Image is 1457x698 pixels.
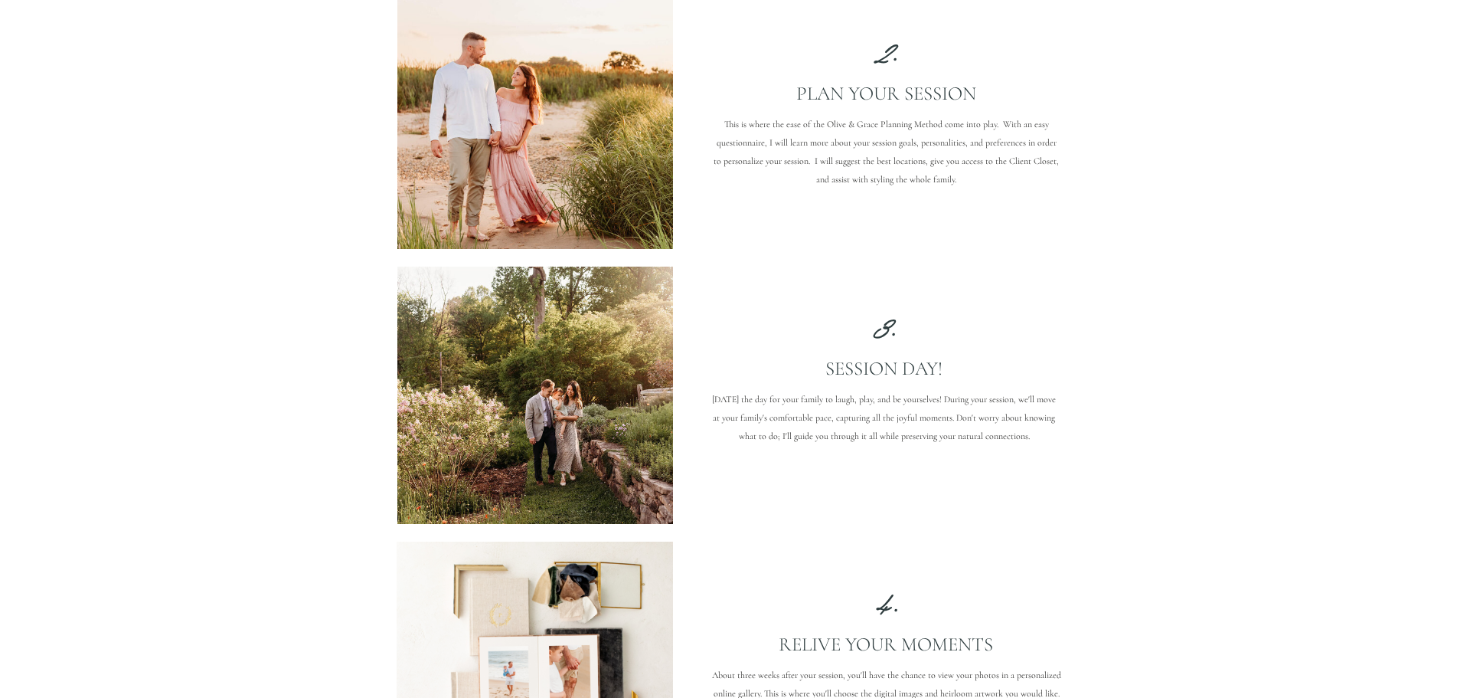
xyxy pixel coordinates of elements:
[877,28,900,79] b: 2.
[710,390,1059,484] p: [DATE] the day for your family to laugh, play, and be yourselves! During your session, we'll move...
[874,303,898,354] b: 3.
[728,82,1044,127] p: Plan your session
[728,633,1044,678] p: relive your moments
[877,578,900,630] b: 4.
[712,115,1061,209] p: This is where the ease of the Olive & Grace Planning Method come into play. With an easy question...
[726,357,1042,402] p: Session Day!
